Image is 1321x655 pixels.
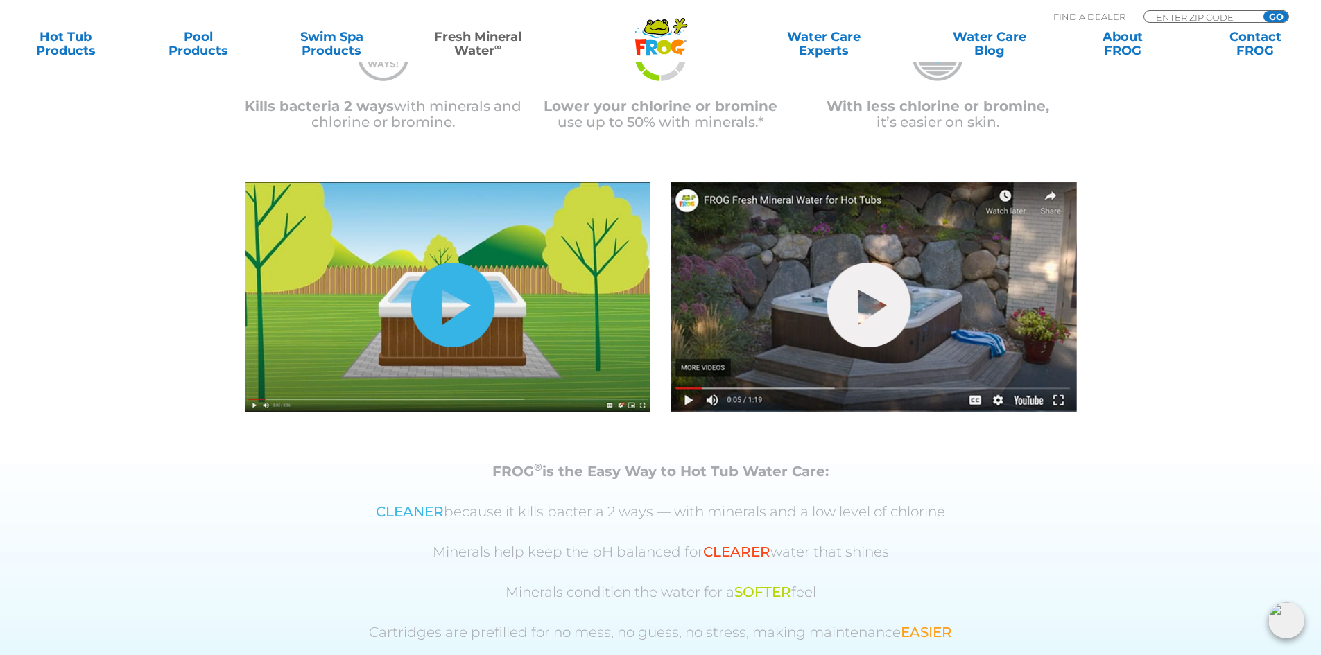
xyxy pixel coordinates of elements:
input: GO [1263,11,1288,22]
p: it’s easier on skin. [800,98,1077,130]
p: use up to 50% with minerals.* [522,98,800,130]
a: Swim SpaProducts [280,30,383,58]
sup: ® [534,460,542,473]
p: Minerals help keep the pH balanced for water that shines [262,544,1060,560]
input: Zip Code Form [1155,11,1248,23]
img: fmw-hot-tub-cover-1 [245,182,650,412]
p: with minerals and chlorine or bromine. [245,98,522,130]
a: PoolProducts [147,30,250,58]
span: Lower your chlorine or bromine [544,98,777,114]
span: CLEARER [703,543,770,560]
img: fmw-hot-tub-cover-2 [671,182,1077,412]
span: EASIER [901,624,952,640]
span: CLEANER [376,503,444,520]
a: Fresh MineralWater∞ [413,30,542,58]
a: AboutFROG [1071,30,1174,58]
sup: ∞ [494,41,501,52]
span: Kills bacteria 2 ways [245,98,394,114]
span: With less chlorine or bromine, [827,98,1049,114]
img: openIcon [1268,602,1304,638]
a: Hot TubProducts [14,30,117,58]
a: ContactFROG [1204,30,1307,58]
p: Minerals condition the water for a feel [262,584,1060,600]
p: because it kills bacteria 2 ways — with minerals and a low level of chlorine [262,504,1060,520]
a: Water CareBlog [938,30,1041,58]
p: Cartridges are prefilled for no mess, no guess, no stress, making maintenance [262,625,1060,640]
p: Find A Dealer [1053,10,1125,23]
strong: FROG is the Easy Way to Hot Tub Water Care: [492,463,829,480]
span: SOFTER [734,584,791,600]
a: Water CareExperts [740,30,908,58]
